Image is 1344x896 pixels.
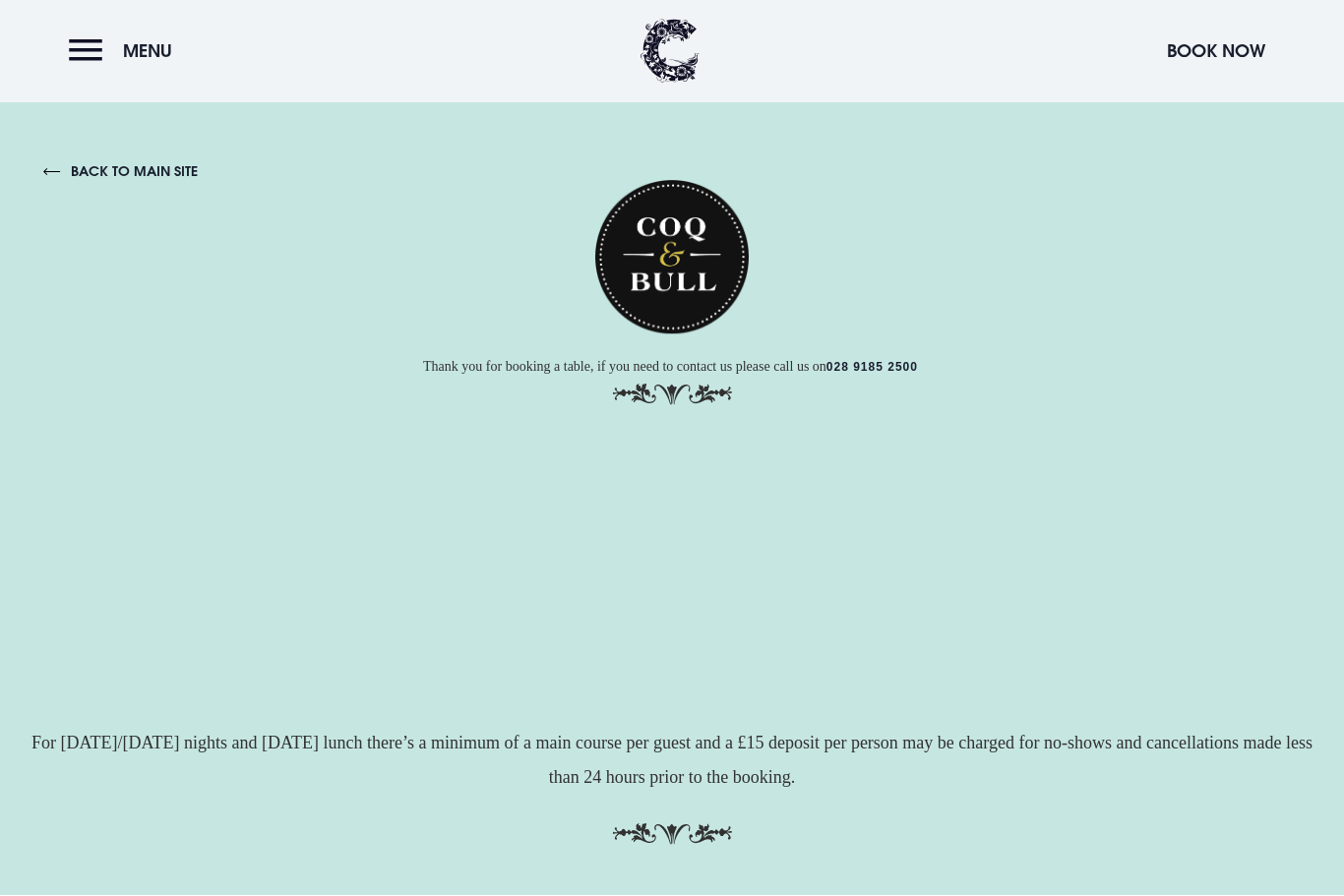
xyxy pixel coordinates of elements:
[641,20,700,84] img: Clandeboye Lodge
[807,243,898,257] a: 028 9185 2500
[576,63,729,217] img: Coq & Bull
[24,45,178,63] a: back to main site
[1157,30,1275,73] button: Book Now
[123,40,172,63] span: Menu
[69,30,182,73] button: Menu
[20,727,1324,794] p: For [DATE]/[DATE] nights and [DATE] lunch there’s a minimum of a main course per guest and a £15 ...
